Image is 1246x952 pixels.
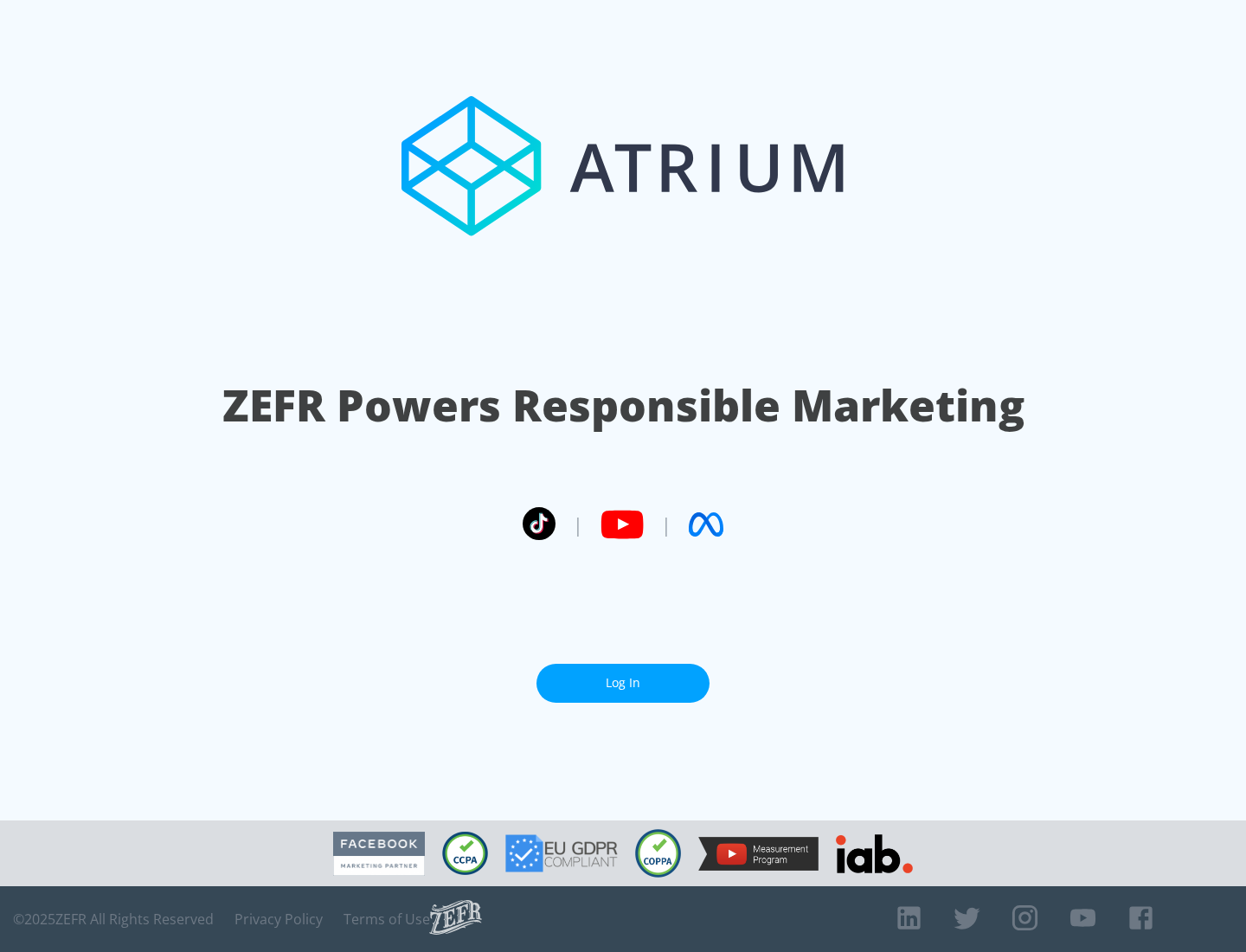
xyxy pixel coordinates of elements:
a: Privacy Policy [234,910,323,928]
img: CCPA Compliant [442,832,488,875]
img: IAB [836,834,913,873]
img: COPPA Compliant [635,829,681,878]
img: YouTube Measurement Program [698,837,819,871]
a: Log In [536,664,710,703]
span: © 2025 ZEFR All Rights Reserved [13,910,214,928]
a: Terms of Use [344,910,430,928]
img: GDPR Compliant [505,834,618,872]
span: | [661,511,671,537]
span: | [573,511,583,537]
img: Facebook Marketing Partner [333,832,425,876]
h1: ZEFR Powers Responsible Marketing [222,376,1024,435]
